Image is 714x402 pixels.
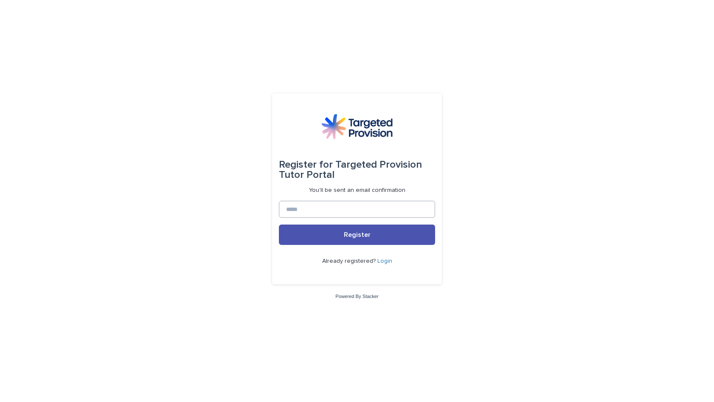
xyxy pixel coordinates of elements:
[279,153,435,187] div: Targeted Provision Tutor Portal
[321,114,393,139] img: M5nRWzHhSzIhMunXDL62
[322,258,377,264] span: Already registered?
[377,258,392,264] a: Login
[279,160,333,170] span: Register for
[279,225,435,245] button: Register
[344,231,371,238] span: Register
[335,294,378,299] a: Powered By Stacker
[309,187,405,194] p: You'll be sent an email confirmation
